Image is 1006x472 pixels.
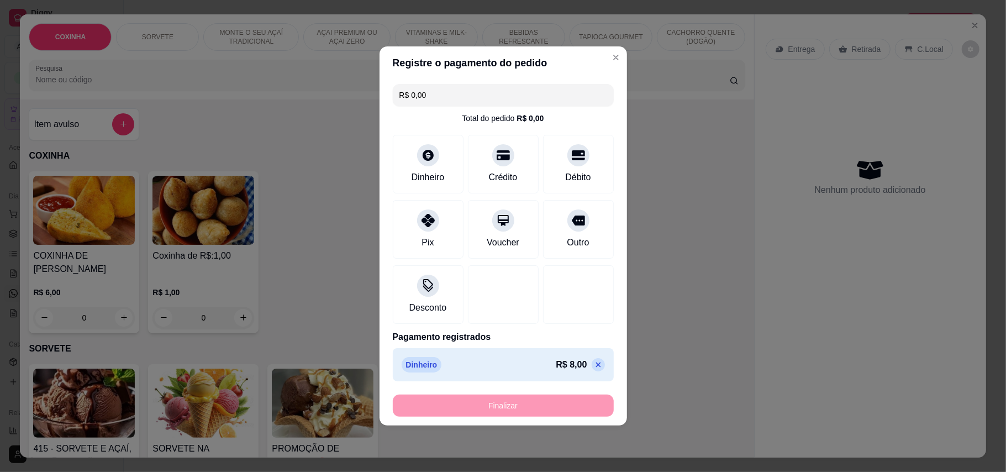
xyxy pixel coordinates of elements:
div: Pix [422,236,434,249]
div: Outro [567,236,589,249]
header: Registre o pagamento do pedido [380,46,627,80]
div: Voucher [487,236,519,249]
div: Dinheiro [412,171,445,184]
div: Débito [565,171,591,184]
p: Dinheiro [402,357,442,373]
div: Total do pedido [462,113,544,124]
p: Pagamento registrados [393,331,614,344]
button: Close [607,49,625,66]
div: R$ 0,00 [517,113,544,124]
input: Ex.: hambúrguer de cordeiro [399,84,607,106]
div: Crédito [489,171,518,184]
p: R$ 8,00 [556,358,587,371]
div: Desconto [409,301,447,314]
